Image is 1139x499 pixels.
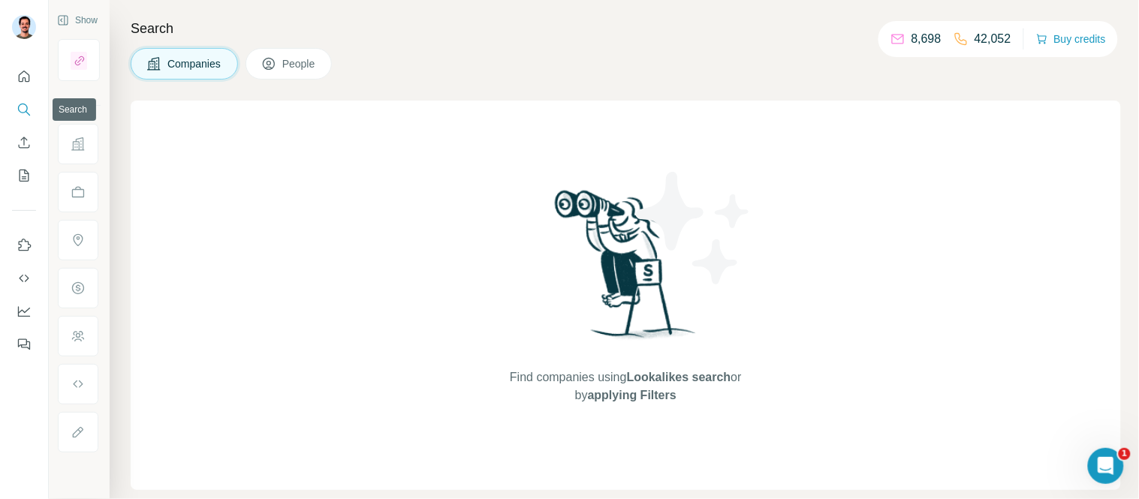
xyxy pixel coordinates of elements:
[12,265,36,292] button: Use Surfe API
[626,161,761,296] img: Surfe Illustration - Stars
[588,389,676,401] span: applying Filters
[131,18,1121,39] h4: Search
[912,30,942,48] p: 8,698
[12,232,36,259] button: Use Surfe on LinkedIn
[1119,448,1131,460] span: 1
[12,129,36,156] button: Enrich CSV
[505,368,746,404] span: Find companies using or by
[975,30,1011,48] p: 42,052
[12,162,36,189] button: My lists
[12,298,36,325] button: Dashboard
[282,56,317,71] span: People
[167,56,222,71] span: Companies
[548,186,704,353] img: Surfe Illustration - Woman searching with binoculars
[12,15,36,39] img: Avatar
[1088,448,1124,484] iframe: Intercom live chat
[12,96,36,123] button: Search
[12,63,36,90] button: Quick start
[47,9,108,32] button: Show
[627,371,731,383] span: Lookalikes search
[12,331,36,358] button: Feedback
[1036,29,1106,50] button: Buy credits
